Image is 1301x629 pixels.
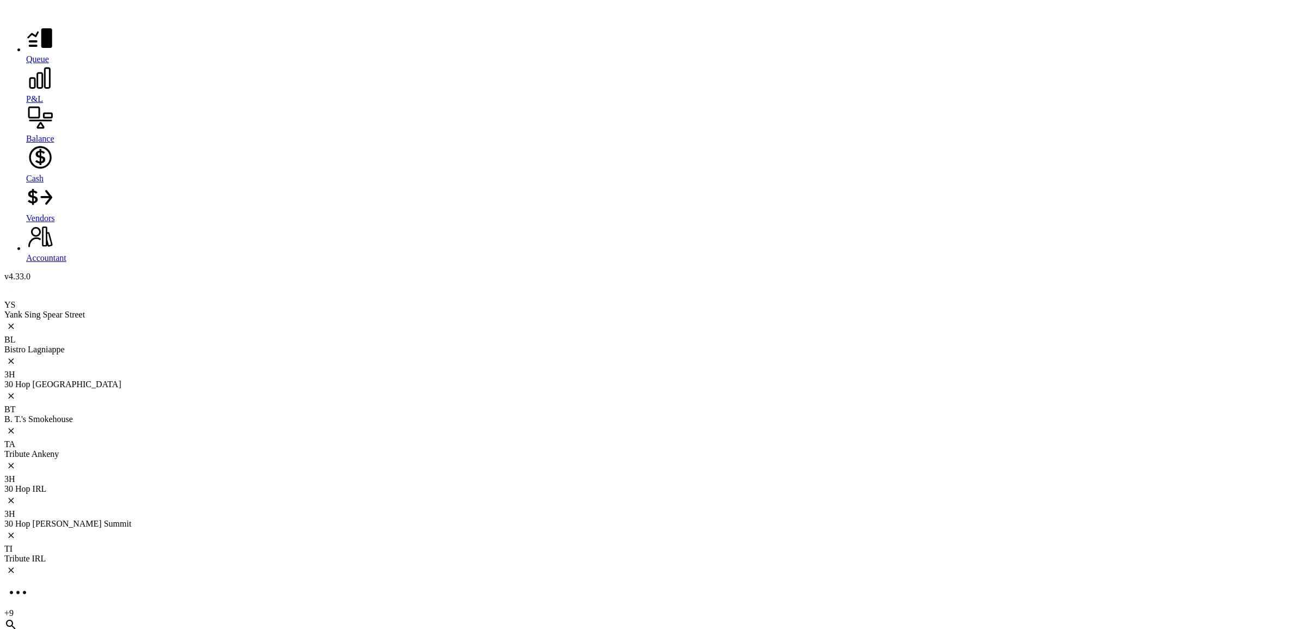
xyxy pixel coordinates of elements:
div: YS [4,300,1297,310]
span: Queue [26,54,49,64]
div: Tribute IRL [4,554,1297,564]
div: 3H [4,370,1297,380]
a: Vendors [26,184,1297,223]
a: Queue [26,25,1297,64]
a: Balance [26,104,1297,144]
div: BT [4,405,1297,414]
div: TI [4,544,1297,554]
div: Bistro Lagniappe [4,345,1297,355]
div: 3H [4,474,1297,484]
a: Accountant [26,223,1297,263]
div: + 9 [4,608,1297,618]
span: P&L [26,94,43,103]
div: v 4.33.0 [4,272,1297,282]
div: BL [4,335,1297,345]
div: TA [4,439,1297,449]
div: 30 Hop [GEOGRAPHIC_DATA] [4,380,1297,389]
span: Accountant [26,253,66,262]
div: 30 Hop IRL [4,484,1297,494]
div: Tribute Ankeny [4,449,1297,459]
div: 3H [4,509,1297,519]
span: Vendors [26,213,54,223]
span: Balance [26,134,54,143]
div: 30 Hop [PERSON_NAME] Summit [4,519,1297,529]
a: Cash [26,144,1297,184]
span: Cash [26,174,44,183]
div: Yank Sing Spear Street [4,310,1297,320]
div: B. T.'s Smokehouse [4,414,1297,424]
a: P&L [26,64,1297,104]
